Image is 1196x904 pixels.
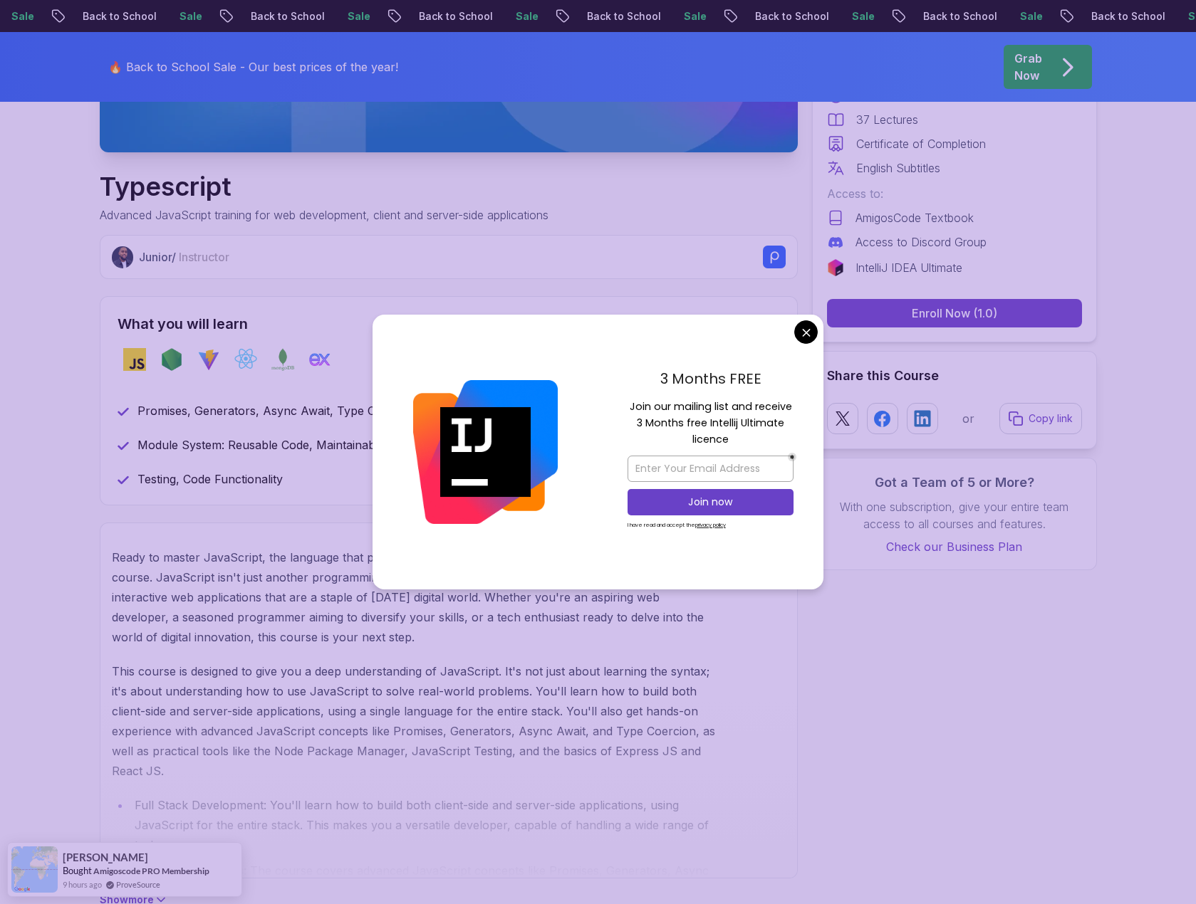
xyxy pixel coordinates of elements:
[856,259,962,276] p: IntelliJ IDEA Ultimate
[999,403,1082,434] button: Copy link
[856,111,918,128] p: 37 Lectures
[118,314,780,334] h2: What you will learn
[271,348,294,371] img: mongodb logo
[63,851,148,863] span: [PERSON_NAME]
[856,209,974,226] p: AmigosCode Textbook
[63,865,92,876] span: Bought
[137,471,283,488] p: Testing, Code Functionality
[827,538,1082,555] a: Check our Business Plan
[60,9,105,23] p: Sale
[856,159,940,177] p: English Subtitles
[93,865,209,877] a: Amigoscode PRO Membership
[972,9,1068,23] p: Back to School
[11,846,58,893] img: provesource social proof notification image
[467,9,564,23] p: Back to School
[1014,50,1042,84] p: Grab Now
[827,259,844,276] img: jetbrains logo
[912,305,997,322] div: Enroll Now (1.0)
[139,248,229,266] p: Junior /
[804,9,900,23] p: Back to School
[179,250,229,264] span: Instructor
[827,299,1082,327] button: Enroll Now (1.0)
[123,348,146,371] img: javascript logo
[63,878,102,890] span: 9 hours ago
[856,135,986,152] p: Certificate of Completion
[962,410,974,427] p: or
[228,9,274,23] p: Sale
[827,185,1082,202] p: Access to:
[1068,9,1114,23] p: Sale
[131,9,228,23] p: Back to School
[197,348,220,371] img: vite logo
[900,9,946,23] p: Sale
[827,473,1082,493] h3: Got a Team of 5 or More?
[856,233,987,251] p: Access to Discord Group
[635,9,732,23] p: Back to School
[112,246,134,268] img: Junior
[732,9,778,23] p: Sale
[827,366,1082,386] h2: Share this Course
[116,878,160,890] a: ProveSource
[827,498,1082,532] p: With one subscription, give your entire team access to all courses and features.
[396,9,442,23] p: Sale
[1029,411,1073,426] p: Copy link
[100,206,548,224] p: Advanced JavaScript training for web development, client and server-side applications
[234,348,257,371] img: react logo
[160,348,183,371] img: nodejs logo
[137,436,416,453] p: Module System: Reusable Code, Maintainable Code
[299,9,396,23] p: Back to School
[564,9,610,23] p: Sale
[100,172,548,201] h1: Typescript
[108,58,398,75] p: 🔥 Back to School Sale - Our best prices of the year!
[137,402,417,419] p: Promises, Generators, Async Await, Type Coercion
[308,348,331,371] img: exppressjs logo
